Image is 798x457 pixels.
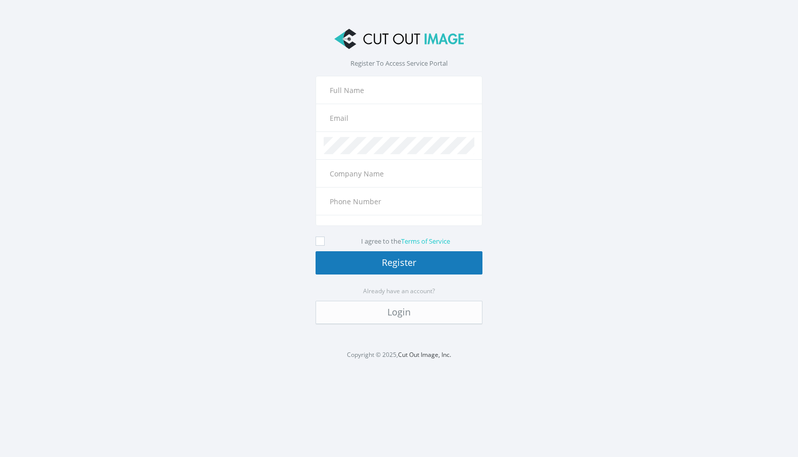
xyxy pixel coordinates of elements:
[316,301,482,324] a: Login
[401,237,450,246] a: Terms of Service
[316,251,482,275] button: Register
[324,81,474,99] input: Full Name
[324,165,474,182] input: Company Name
[363,287,435,295] small: Already have an account?
[398,350,451,359] a: Cut Out Image, Inc.
[350,59,448,68] span: Register To Access Service Portal
[361,237,450,246] label: I agree to the
[334,29,464,49] img: Cut Out Image
[324,193,474,210] input: Phone Number
[324,109,474,126] input: Email
[347,350,451,359] small: Copyright © 2025,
